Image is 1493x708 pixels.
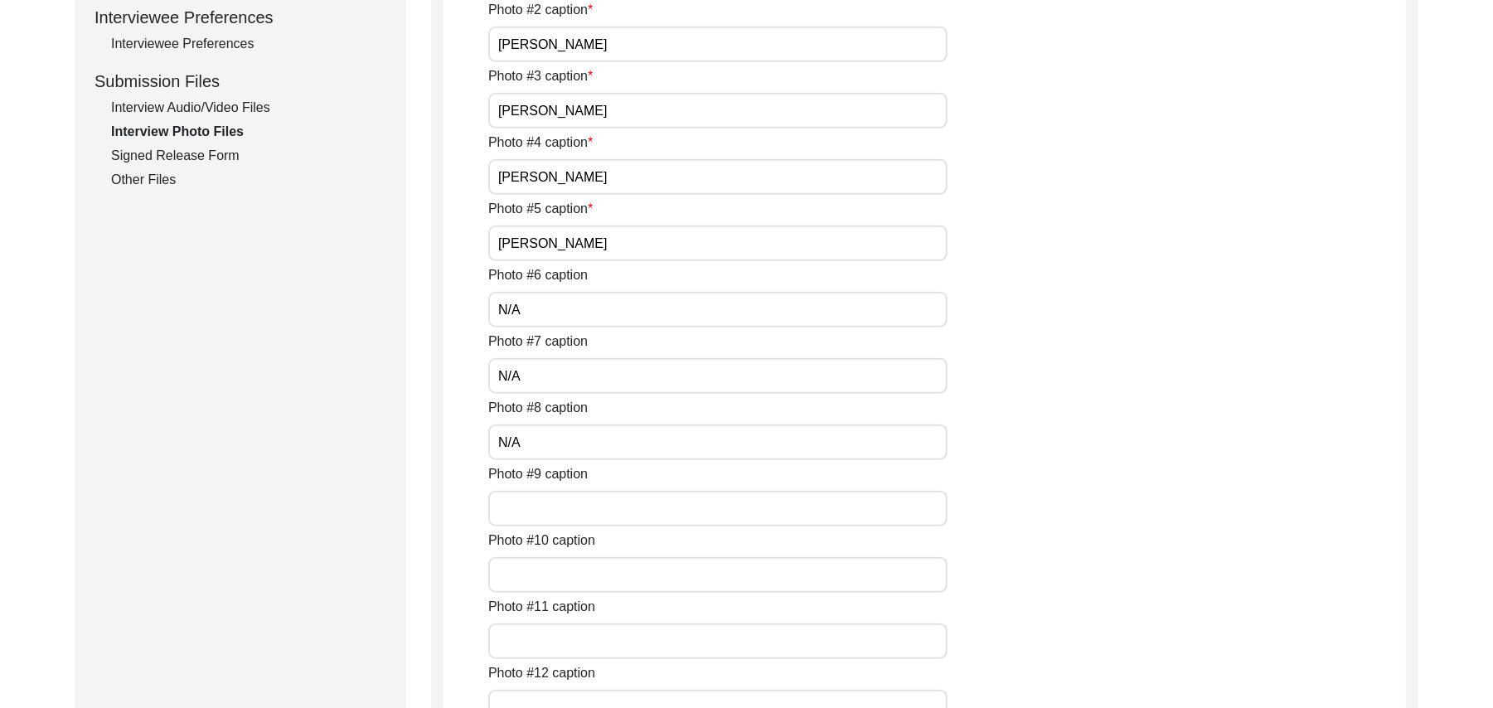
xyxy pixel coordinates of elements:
[111,98,386,118] div: Interview Audio/Video Files
[488,332,588,352] label: Photo #7 caption
[488,398,588,418] label: Photo #8 caption
[95,69,386,94] div: Submission Files
[111,170,386,190] div: Other Files
[111,34,386,54] div: Interviewee Preferences
[488,133,593,153] label: Photo #4 caption
[488,531,595,550] label: Photo #10 caption
[95,5,386,30] div: Interviewee Preferences
[488,66,593,86] label: Photo #3 caption
[488,663,595,683] label: Photo #12 caption
[488,597,595,617] label: Photo #11 caption
[488,265,588,285] label: Photo #6 caption
[111,122,386,142] div: Interview Photo Files
[488,199,593,219] label: Photo #5 caption
[111,146,386,166] div: Signed Release Form
[488,464,588,484] label: Photo #9 caption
